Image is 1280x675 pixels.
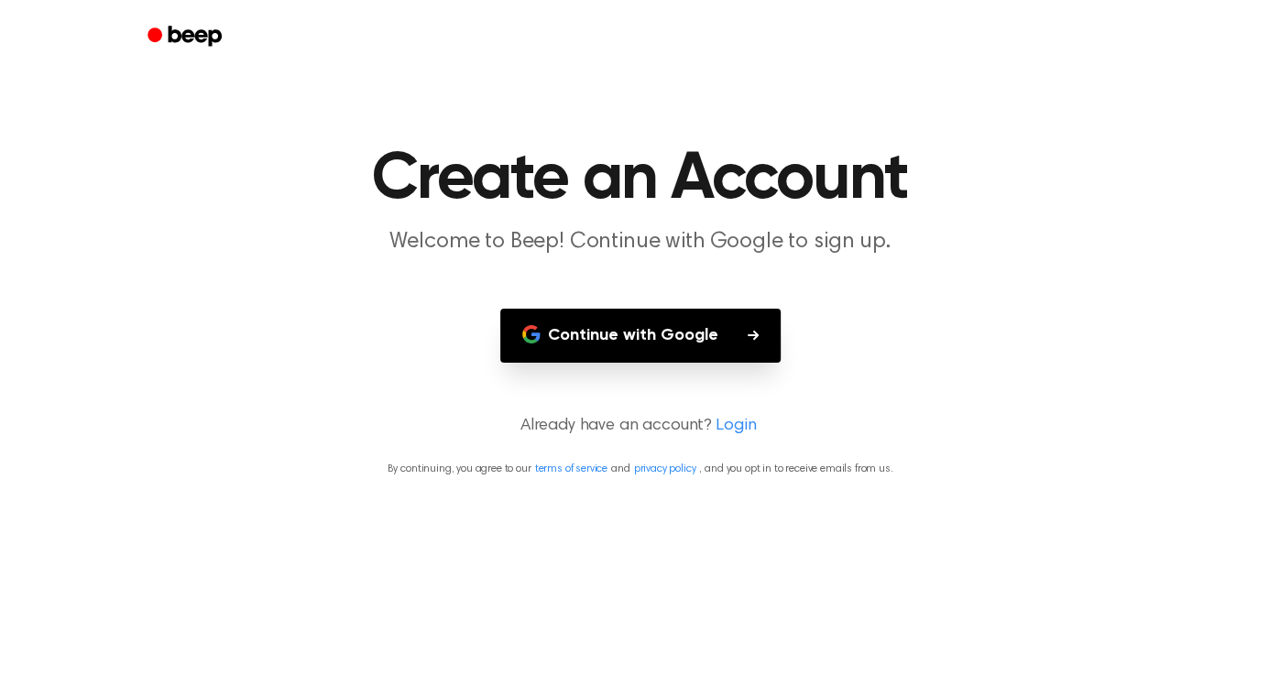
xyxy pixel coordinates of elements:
[135,19,238,55] a: Beep
[500,309,781,363] button: Continue with Google
[22,461,1258,477] p: By continuing, you agree to our and , and you opt in to receive emails from us.
[634,463,696,474] a: privacy policy
[716,414,756,439] a: Login
[289,227,992,257] p: Welcome to Beep! Continue with Google to sign up.
[171,147,1110,212] h1: Create an Account
[22,414,1258,439] p: Already have an account?
[535,463,607,474] a: terms of service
